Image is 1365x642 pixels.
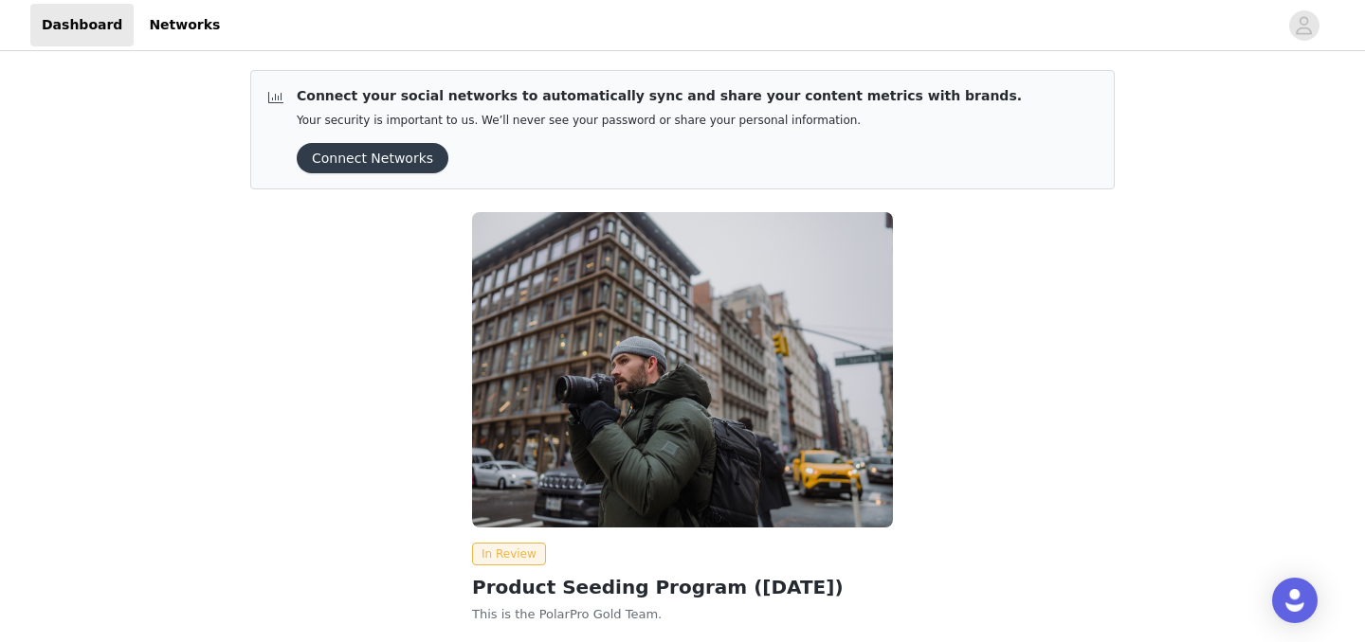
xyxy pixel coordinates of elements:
a: Networks [137,4,231,46]
p: Your security is important to us. We’ll never see your password or share your personal information. [297,114,1022,128]
h2: Product Seeding Program ([DATE]) [472,573,893,601]
p: Connect your social networks to automatically sync and share your content metrics with brands. [297,86,1022,106]
img: PolarPro [472,212,893,527]
button: Connect Networks [297,143,448,173]
div: Open Intercom Messenger [1272,578,1318,623]
a: Dashboard [30,4,134,46]
div: avatar [1295,10,1313,41]
span: In Review [472,543,546,565]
